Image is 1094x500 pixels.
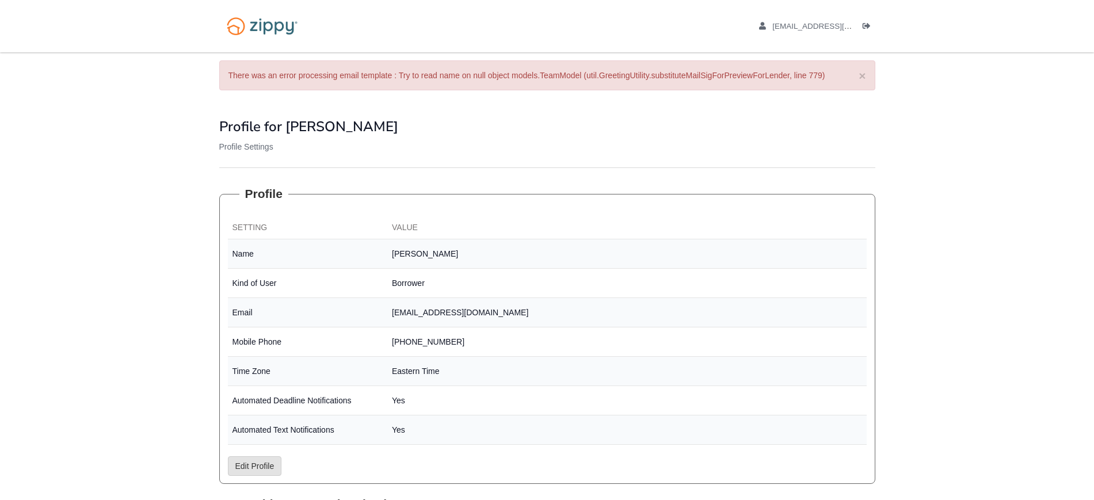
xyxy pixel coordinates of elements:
td: Automated Text Notifications [228,415,388,445]
a: Log out [863,22,875,33]
td: Eastern Time [387,357,867,386]
td: Kind of User [228,269,388,298]
td: Yes [387,415,867,445]
span: melissakay976@gmail.com [772,22,904,30]
img: Logo [219,12,305,41]
td: Yes [387,386,867,415]
div: There was an error processing email template : Try to read name on null object models.TeamModel (... [219,60,875,90]
td: Name [228,239,388,269]
button: × [859,70,866,82]
td: [PERSON_NAME] [387,239,867,269]
a: Edit Profile [228,456,282,476]
td: Email [228,298,388,327]
h1: Profile for [PERSON_NAME] [219,119,875,134]
td: Automated Deadline Notifications [228,386,388,415]
td: Time Zone [228,357,388,386]
td: Borrower [387,269,867,298]
td: Mobile Phone [228,327,388,357]
td: [EMAIL_ADDRESS][DOMAIN_NAME] [387,298,867,327]
legend: Profile [239,185,288,203]
th: Value [387,217,867,239]
td: [PHONE_NUMBER] [387,327,867,357]
p: Profile Settings [219,141,875,152]
a: edit profile [759,22,905,33]
th: Setting [228,217,388,239]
